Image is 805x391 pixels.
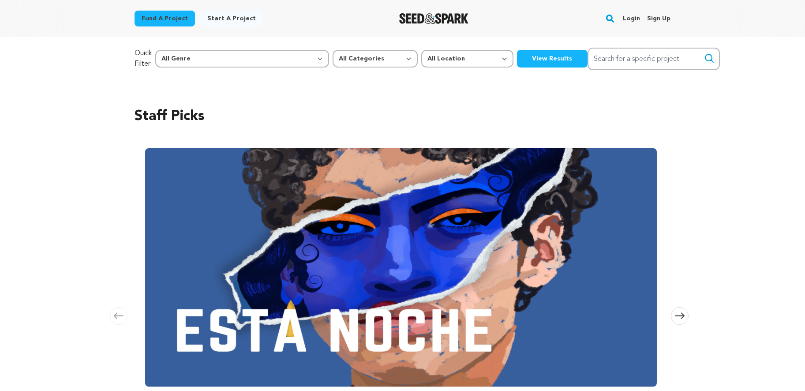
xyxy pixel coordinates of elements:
[623,11,640,26] a: Login
[135,11,195,26] a: Fund a project
[200,11,263,26] a: Start a project
[135,48,152,69] p: Quick Filter
[399,13,468,24] a: Seed&Spark Homepage
[588,48,720,70] input: Search for a specific project
[135,106,671,127] h2: Staff Picks
[517,50,588,68] button: View Results
[145,148,657,387] img: ESTA NOCHE image
[399,13,468,24] img: Seed&Spark Logo Dark Mode
[647,11,670,26] a: Sign up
